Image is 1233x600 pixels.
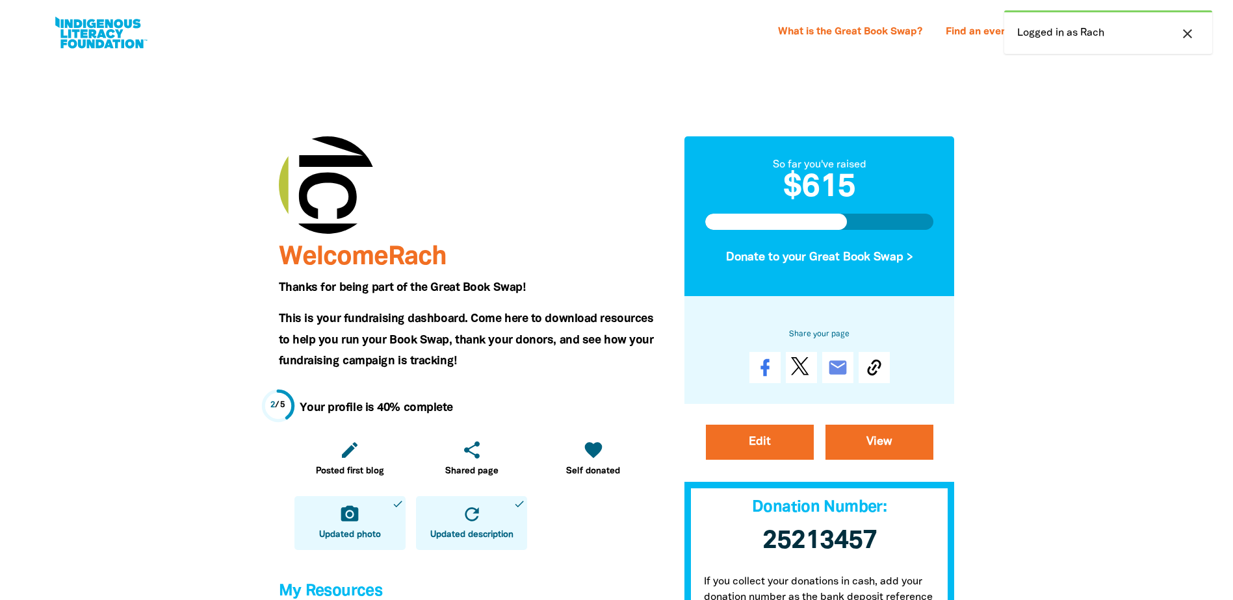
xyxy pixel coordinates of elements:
[279,245,447,269] span: Welcome Rach
[294,432,406,486] a: editPosted first blog
[705,157,934,173] div: So far you've raised
[279,314,654,366] span: This is your fundraising dashboard. Come here to download resources to help you run your Book Swa...
[270,401,276,409] span: 2
[705,240,934,275] button: Donate to your Great Book Swap >
[1176,25,1199,42] button: close
[339,504,360,525] i: camera_alt
[822,352,853,383] a: email
[705,173,934,204] h2: $615
[279,584,383,599] span: My Resources
[461,440,482,460] i: share
[749,352,781,383] a: Share
[566,465,620,478] span: Self donated
[705,327,934,342] h6: Share your page
[392,498,404,510] i: done
[1180,26,1195,42] i: close
[416,496,527,550] a: refreshUpdated descriptiondone
[339,440,360,460] i: edit
[583,440,604,460] i: favorite
[416,432,527,486] a: shareShared page
[827,357,848,378] i: email
[316,465,384,478] span: Posted first blog
[770,22,930,43] a: What is the Great Book Swap?
[825,425,933,460] a: View
[513,498,525,510] i: done
[786,352,817,383] a: Post
[461,504,482,525] i: refresh
[1004,10,1212,54] div: Logged in as Rach
[859,352,890,383] button: Copy Link
[752,500,887,515] span: Donation Number:
[279,282,526,293] span: Thanks for being part of the Great Book Swap!
[938,22,1019,43] a: Find an event
[270,399,285,412] div: / 5
[762,529,877,553] span: 25213457
[538,432,649,486] a: favoriteSelf donated
[706,425,814,460] a: Edit
[319,529,381,542] span: Updated photo
[430,529,513,542] span: Updated description
[445,465,499,478] span: Shared page
[300,403,453,413] strong: Your profile is 40% complete
[294,496,406,550] a: camera_altUpdated photodone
